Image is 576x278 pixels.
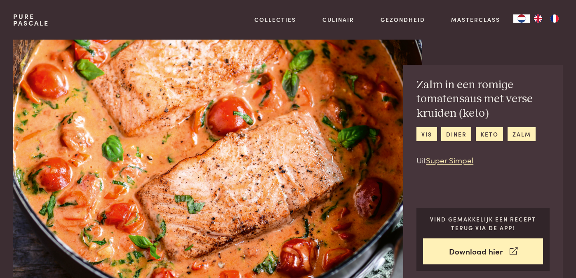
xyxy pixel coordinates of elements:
[254,15,296,24] a: Collecties
[416,154,550,166] p: Uit
[426,154,473,165] a: Super Simpel
[513,14,530,23] a: NL
[423,215,543,232] p: Vind gemakkelijk een recept terug via de app!
[530,14,546,23] a: EN
[416,78,550,121] h2: Zalm in een romige tomatensaus met verse kruiden (keto)
[508,127,536,141] a: zalm
[513,14,563,23] aside: Language selected: Nederlands
[451,15,500,24] a: Masterclass
[546,14,563,23] a: FR
[381,15,425,24] a: Gezondheid
[530,14,563,23] ul: Language list
[416,127,437,141] a: vis
[441,127,471,141] a: diner
[423,238,543,264] a: Download hier
[322,15,354,24] a: Culinair
[13,13,49,26] a: PurePascale
[476,127,503,141] a: keto
[513,14,530,23] div: Language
